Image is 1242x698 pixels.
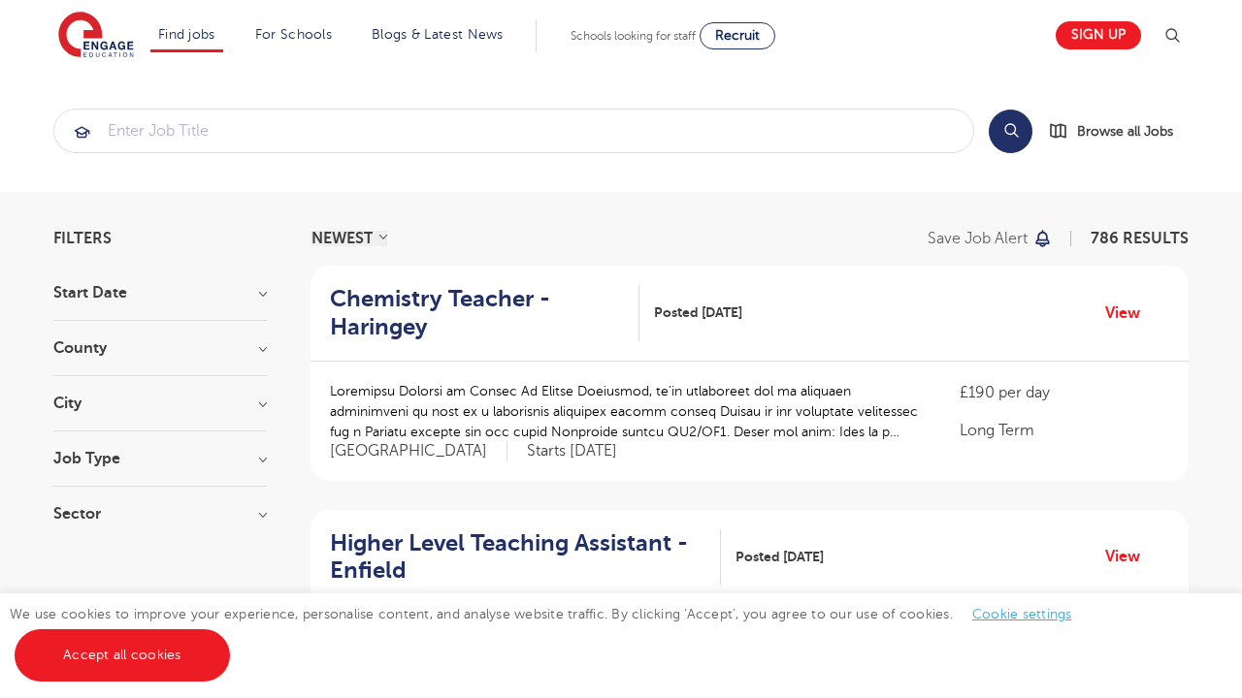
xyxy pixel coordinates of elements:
[53,451,267,466] h3: Job Type
[735,547,824,567] span: Posted [DATE]
[330,285,639,341] a: Chemistry Teacher - Haringey
[330,529,721,586] a: Higher Level Teaching Assistant - Enfield
[158,27,215,42] a: Find jobs
[960,381,1169,404] p: £190 per day
[53,340,267,356] h3: County
[53,285,267,301] h3: Start Date
[960,419,1169,442] p: Long Term
[330,381,921,442] p: Loremipsu Dolorsi am Consec Ad Elitse Doeiusmod, te’in utlaboreet dol ma aliquaen adminimveni qu ...
[53,506,267,522] h3: Sector
[1048,120,1189,143] a: Browse all Jobs
[372,27,504,42] a: Blogs & Latest News
[700,22,775,49] a: Recruit
[1105,301,1155,326] a: View
[10,607,1092,662] span: We use cookies to improve your experience, personalise content, and analyse website traffic. By c...
[255,27,332,42] a: For Schools
[330,285,624,341] h2: Chemistry Teacher - Haringey
[654,302,742,323] span: Posted [DATE]
[53,396,267,411] h3: City
[1105,544,1155,569] a: View
[53,109,974,153] div: Submit
[1091,230,1189,247] span: 786 RESULTS
[1077,120,1173,143] span: Browse all Jobs
[715,28,760,43] span: Recruit
[571,29,696,43] span: Schools looking for staff
[54,110,973,152] input: Submit
[53,231,112,246] span: Filters
[928,231,1053,246] button: Save job alert
[1056,21,1141,49] a: Sign up
[989,110,1032,153] button: Search
[972,607,1072,621] a: Cookie settings
[330,529,705,586] h2: Higher Level Teaching Assistant - Enfield
[58,12,134,60] img: Engage Education
[928,231,1028,246] p: Save job alert
[330,441,507,461] span: [GEOGRAPHIC_DATA]
[527,441,617,461] p: Starts [DATE]
[15,629,230,682] a: Accept all cookies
